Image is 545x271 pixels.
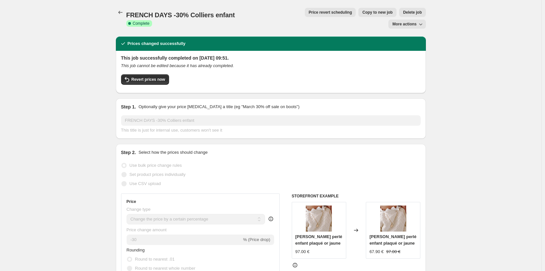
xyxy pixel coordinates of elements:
button: Price revert scheduling [305,8,356,17]
input: 30% off holiday sale [121,115,421,126]
div: help [268,216,274,222]
h2: Step 2. [121,149,136,156]
span: Rounding [127,248,145,252]
span: [PERSON_NAME] perlé enfant plaqué or jaune [295,234,342,246]
p: Optionally give your price [MEDICAL_DATA] a title (eg "March 30% off sale on boots") [138,104,299,110]
button: Revert prices now [121,74,169,85]
button: Delete job [399,8,426,17]
span: More actions [392,21,416,27]
span: [PERSON_NAME] perlé enfant plaqué or jaune [369,234,416,246]
span: Price change amount [127,227,167,232]
span: Change type [127,207,151,212]
h6: STOREFRONT EXAMPLE [292,193,421,199]
span: FRENCH DAYS -30% Colliers enfant [126,11,235,19]
span: This title is just for internal use, customers won't see it [121,128,222,133]
h2: Step 1. [121,104,136,110]
span: Use bulk price change rules [130,163,182,168]
span: Set product prices individually [130,172,186,177]
span: Complete [133,21,149,26]
div: 67.90 € [369,249,383,255]
h2: Prices changed successfully [128,40,186,47]
span: Revert prices now [132,77,165,82]
h3: Price [127,199,136,204]
div: 97.00 € [295,249,309,255]
h2: This job successfully completed on [DATE] 09:51. [121,55,421,61]
span: Price revert scheduling [309,10,352,15]
button: Price change jobs [116,8,125,17]
p: Select how the prices should change [138,149,208,156]
span: Copy to new job [362,10,393,15]
strike: 97.00 € [386,249,400,255]
span: Delete job [403,10,422,15]
input: -15 [127,235,242,245]
button: More actions [388,20,426,29]
span: Round to nearest .01 [135,257,175,262]
img: CollierMadeleineperleenfantplaqueorjaune_80x.jpg [306,206,332,232]
span: Use CSV upload [130,181,161,186]
button: Copy to new job [358,8,397,17]
span: % (Price drop) [243,237,270,242]
span: Round to nearest whole number [135,266,195,271]
i: This job cannot be edited because it has already completed. [121,63,234,68]
img: CollierMadeleineperleenfantplaqueorjaune_80x.jpg [380,206,406,232]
